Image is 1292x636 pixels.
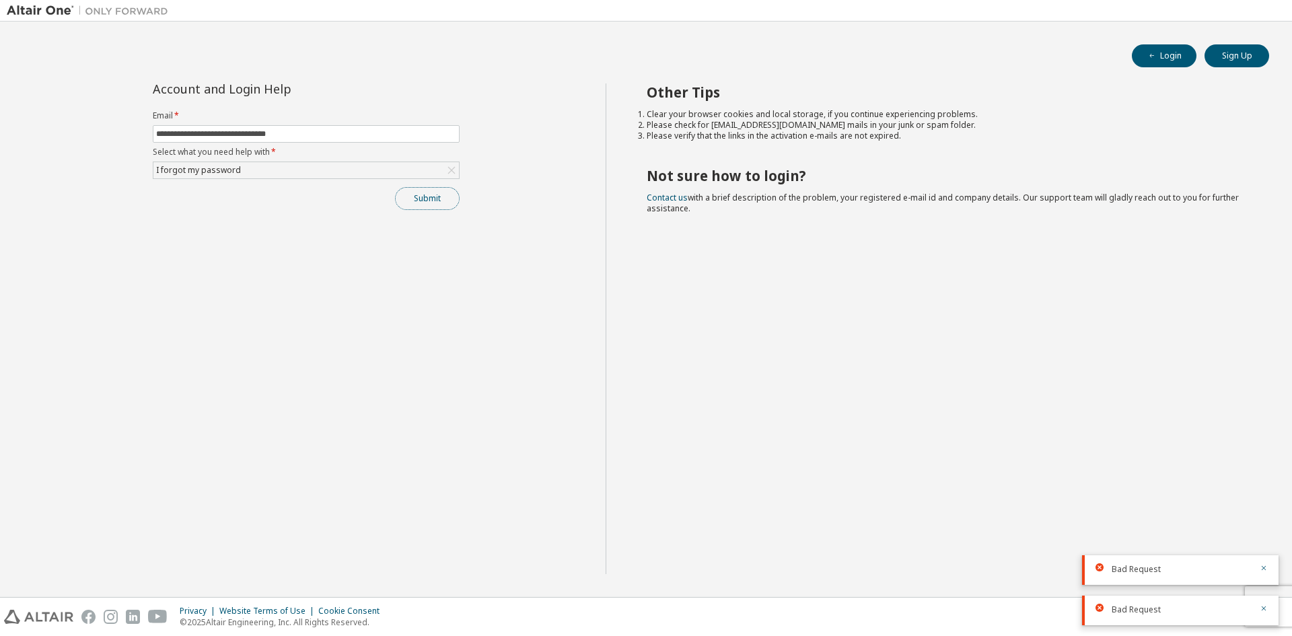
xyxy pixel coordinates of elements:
[647,192,1239,214] span: with a brief description of the problem, your registered e-mail id and company details. Our suppo...
[153,147,460,157] label: Select what you need help with
[126,610,140,624] img: linkedin.svg
[1112,564,1161,575] span: Bad Request
[647,192,688,203] a: Contact us
[1112,604,1161,615] span: Bad Request
[4,610,73,624] img: altair_logo.svg
[318,606,388,616] div: Cookie Consent
[647,109,1246,120] li: Clear your browser cookies and local storage, if you continue experiencing problems.
[1132,44,1196,67] button: Login
[153,110,460,121] label: Email
[153,162,459,178] div: I forgot my password
[219,606,318,616] div: Website Terms of Use
[81,610,96,624] img: facebook.svg
[148,610,168,624] img: youtube.svg
[647,83,1246,101] h2: Other Tips
[647,131,1246,141] li: Please verify that the links in the activation e-mails are not expired.
[154,163,243,178] div: I forgot my password
[647,120,1246,131] li: Please check for [EMAIL_ADDRESS][DOMAIN_NAME] mails in your junk or spam folder.
[7,4,175,17] img: Altair One
[647,167,1246,184] h2: Not sure how to login?
[395,187,460,210] button: Submit
[1205,44,1269,67] button: Sign Up
[153,83,398,94] div: Account and Login Help
[180,606,219,616] div: Privacy
[104,610,118,624] img: instagram.svg
[180,616,388,628] p: © 2025 Altair Engineering, Inc. All Rights Reserved.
